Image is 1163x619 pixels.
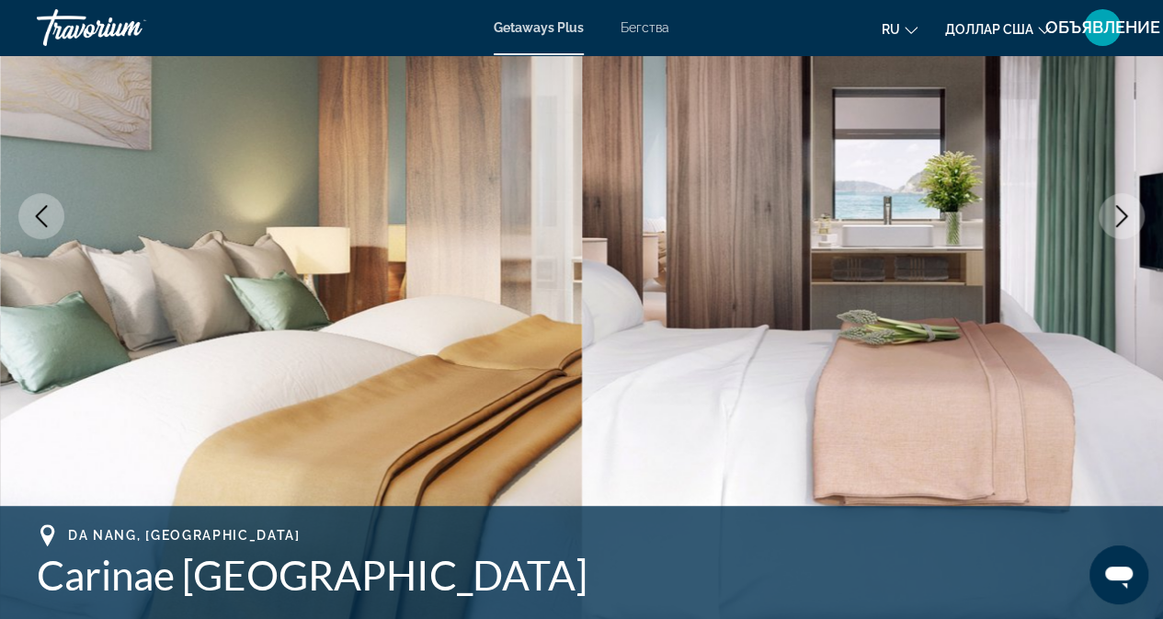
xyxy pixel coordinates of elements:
button: Изменить валюту [945,16,1051,42]
iframe: Кнопка запуска окна обмена сообщениями [1089,545,1148,604]
button: Меню пользователя [1078,8,1126,47]
a: Getaways Plus [494,20,584,35]
span: Da Nang, [GEOGRAPHIC_DATA] [68,528,301,543]
font: ОБЪЯВЛЕНИЕ [1045,17,1160,37]
a: Травориум [37,4,221,52]
font: ru [882,22,900,37]
h1: Carinae [GEOGRAPHIC_DATA] [37,551,1126,599]
button: Изменить язык [882,16,918,42]
button: Next image [1099,193,1145,239]
a: Бегства [621,20,669,35]
button: Previous image [18,193,64,239]
font: доллар США [945,22,1033,37]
